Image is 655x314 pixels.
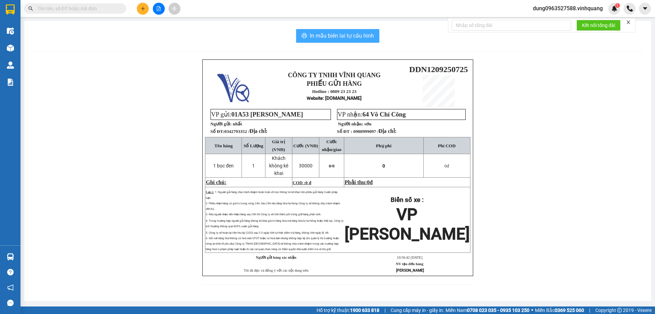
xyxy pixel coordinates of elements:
span: file-add [156,6,161,11]
span: | [384,306,385,314]
span: sơn [364,121,372,126]
button: printerIn mẫu biên lai tự cấu hình [296,29,379,43]
sup: 1 [615,3,620,8]
span: plus [141,6,145,11]
span: 5: Công ty sẽ hoàn lại tiền thu hộ (COD) sau 2-3 ngày tính từ thời điểm trả hàng, không tính ngày... [206,231,339,251]
img: solution-icon [7,79,14,86]
strong: 1900 633 818 [350,308,379,313]
span: 01A53 [PERSON_NAME] [231,111,303,118]
strong: Người gửi hàng xác nhận [256,256,296,259]
span: question-circle [7,269,14,275]
strong: Hotline : 0889 23 23 23 [312,89,356,94]
span: Cung cấp máy in - giấy in: [391,306,444,314]
span: 0 [382,163,385,168]
strong: NV tạo đơn hàng [396,262,423,266]
span: 1 [252,163,255,168]
span: Phải thu: [345,179,373,185]
img: logo [217,70,249,102]
span: 0342793352 / [224,129,267,134]
span: 2: Phiếu nhận hàng có giá trị trong vòng 24h. Sau 24h nếu hàng hóa hư hỏng Công ty sẽ không chịu ... [206,202,340,210]
img: warehouse-icon [7,62,14,69]
span: Tên hàng [214,143,233,148]
span: message [7,300,14,306]
span: COD : [293,180,311,185]
img: warehouse-icon [7,44,14,52]
span: Khách không kê khai [269,155,288,176]
strong: [PERSON_NAME] [396,268,424,273]
img: phone-icon [627,5,633,12]
span: Giá trị (VNĐ) [272,139,285,152]
strong: Số ĐT : [337,129,352,134]
span: 1: Người gửi hàng chịu trách nhiệm hoàn toàn về mọi thông tin kê khai trên phiếu gửi hàng trước p... [206,191,337,200]
span: Phí COD [438,143,455,148]
span: Hỗ trợ kỹ thuật: [317,306,379,314]
span: Ghi chú: [206,179,226,185]
span: Lưu ý: [206,191,214,194]
strong: : [DOMAIN_NAME] [307,95,362,101]
img: warehouse-icon [7,27,14,35]
span: ⚪️ [531,309,533,312]
span: | [589,306,590,314]
strong: CÔNG TY TNHH VĨNH QUANG [288,71,381,79]
span: 64 Võ Chí Công [363,111,406,118]
span: 0988999097 / [353,129,397,134]
button: caret-down [639,3,651,15]
span: 3: Nếu người nhận đến nhận hàng sau 24h thì Công ty sẽ tính thêm phí trông giữ hàng phát sinh. [206,213,321,216]
strong: Người nhận: [338,121,363,126]
span: 0 [367,179,370,185]
img: icon-new-feature [611,5,617,12]
span: In mẫu biên lai tự cấu hình [310,31,374,40]
strong: 0369 525 060 [555,308,584,313]
span: DDN1209250725 [409,65,468,74]
span: Tôi đã đọc và đồng ý với các nội dung trên [244,269,308,272]
span: 1 bọc đen [213,163,234,168]
strong: Người gửi: [210,121,232,126]
button: Kết nối tổng đài [577,20,621,31]
span: Miền Bắc [535,306,584,314]
button: plus [137,3,149,15]
span: search [28,6,33,11]
span: đ [445,163,449,168]
img: logo-vxr [6,4,15,15]
span: 0 đ [305,180,311,185]
button: aim [169,3,180,15]
span: 10:56:42 [DATE] [397,256,422,259]
button: file-add [153,3,165,15]
strong: Biển số xe : [391,196,424,204]
span: caret-down [642,5,648,12]
span: 30000 [299,163,312,168]
span: 0 [332,163,335,168]
span: Kết nối tổng đài [582,22,615,29]
img: warehouse-icon [7,253,14,260]
span: 1 [616,3,618,8]
span: notification [7,284,14,291]
input: Tìm tên, số ĐT hoặc mã đơn [38,5,118,12]
strong: 0708 023 035 - 0935 103 250 [467,308,529,313]
span: copyright [617,308,622,313]
strong: PHIẾU GỬI HÀNG [307,80,362,87]
span: close [626,20,631,25]
span: Số Lượng [244,143,263,148]
span: 4: Trong trường hợp người gửi hàng không kê khai giá trị hàng hóa mà hàng hóa bị hư hỏng hoặc thấ... [206,219,344,228]
span: Cước (VNĐ) [293,143,318,148]
span: nhất [233,121,242,126]
span: Cước nhận/giao [322,139,341,152]
span: printer [302,33,307,39]
input: Nhập số tổng đài [452,20,571,31]
span: VP [PERSON_NAME] [345,205,470,244]
span: VP gửi: [211,111,303,118]
span: Địa chỉ: [249,128,267,134]
span: Địa chỉ: [378,128,396,134]
span: Miền Nam [446,306,529,314]
span: VP nhận: [338,111,406,118]
span: Phụ phí [376,143,391,148]
span: đ [370,179,373,185]
span: aim [172,6,177,11]
strong: Số ĐT: [210,129,267,134]
span: 0 [445,163,447,168]
span: 0/ [329,163,335,168]
span: dung0963527588.vinhquang [527,4,608,13]
span: Website [307,96,323,101]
